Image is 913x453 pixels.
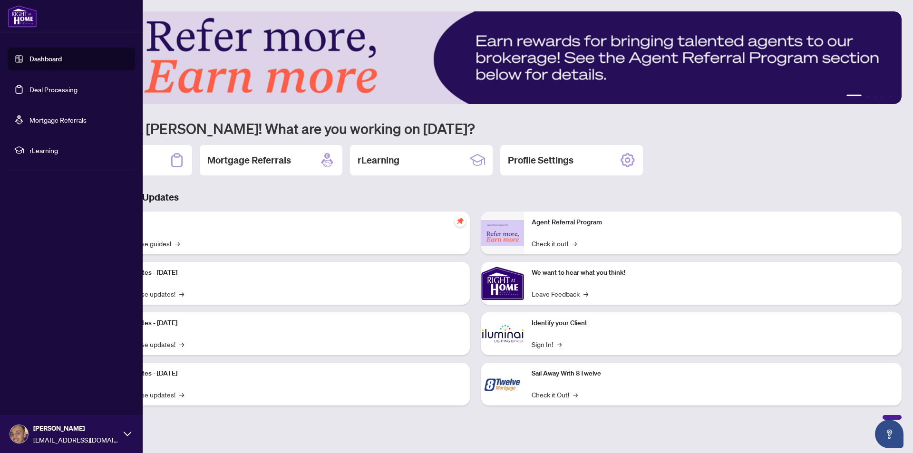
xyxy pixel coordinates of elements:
button: 3 [873,95,877,98]
button: 2 [865,95,869,98]
h2: Mortgage Referrals [207,154,291,167]
p: Agent Referral Program [532,217,894,228]
span: → [573,389,578,400]
p: Identify your Client [532,318,894,328]
button: 1 [846,95,862,98]
img: Slide 0 [49,11,902,104]
a: Deal Processing [29,85,78,94]
button: 5 [888,95,892,98]
p: Sail Away With 8Twelve [532,368,894,379]
a: Check it Out!→ [532,389,578,400]
img: Agent Referral Program [481,220,524,246]
span: → [179,339,184,349]
button: Open asap [875,420,903,448]
button: 4 [881,95,884,98]
span: → [179,389,184,400]
h1: Welcome back [PERSON_NAME]! What are you working on [DATE]? [49,119,902,137]
h3: Brokerage & Industry Updates [49,191,902,204]
img: We want to hear what you think! [481,262,524,305]
p: Platform Updates - [DATE] [100,368,462,379]
p: Platform Updates - [DATE] [100,318,462,328]
p: We want to hear what you think! [532,268,894,278]
img: Sail Away With 8Twelve [481,363,524,405]
img: Profile Icon [10,425,28,443]
p: Platform Updates - [DATE] [100,268,462,278]
a: Mortgage Referrals [29,116,87,124]
img: logo [8,5,37,28]
span: rLearning [29,145,128,155]
span: → [557,339,562,349]
img: Identify your Client [481,312,524,355]
span: → [583,289,588,299]
span: → [179,289,184,299]
span: pushpin [455,215,466,227]
h2: Profile Settings [508,154,573,167]
h2: rLearning [358,154,399,167]
a: Check it out!→ [532,238,577,249]
span: → [572,238,577,249]
p: Self-Help [100,217,462,228]
span: [PERSON_NAME] [33,423,119,434]
a: Dashboard [29,55,62,63]
a: Leave Feedback→ [532,289,588,299]
a: Sign In!→ [532,339,562,349]
span: → [175,238,180,249]
span: [EMAIL_ADDRESS][DOMAIN_NAME] [33,434,119,445]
